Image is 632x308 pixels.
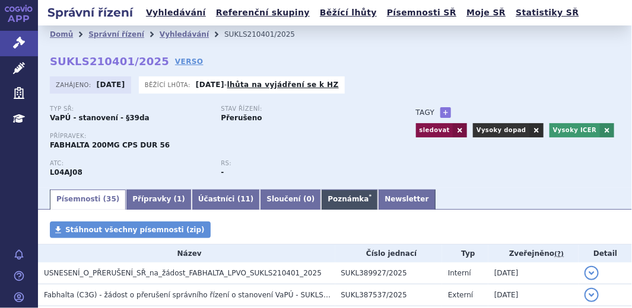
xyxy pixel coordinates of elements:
a: Běžící lhůty [316,5,380,21]
a: Newsletter [378,190,435,210]
a: + [440,107,451,118]
td: SUKL387537/2025 [335,284,443,306]
span: Fabhalta (C3G) - žádost o přerušení správního řízení o stanovení VaPÚ - SUKLS210401/2025 [44,291,371,299]
a: Vyhledávání [142,5,209,21]
a: Sloučení (0) [260,190,321,210]
a: Správní řízení [88,30,144,38]
abbr: (?) [554,250,564,258]
span: 0 [307,195,312,203]
span: 35 [106,195,116,203]
td: [DATE] [488,262,579,284]
th: Číslo jednací [335,245,443,262]
strong: - [221,168,224,177]
p: - [196,80,339,89]
a: Písemnosti (35) [50,190,126,210]
a: VERSO [175,56,204,68]
span: Interní [448,269,471,277]
a: Vysoky dopad [473,123,529,137]
a: Vyhledávání [160,30,209,38]
a: Referenční skupiny [212,5,313,21]
li: SUKLS210401/2025 [224,25,310,43]
strong: Přerušeno [221,114,262,122]
strong: [DATE] [97,81,125,89]
td: SUKL389927/2025 [335,262,443,284]
p: ATC: [50,160,209,167]
strong: VaPÚ - stanovení - §39da [50,114,150,122]
a: Domů [50,30,73,38]
span: Stáhnout všechny písemnosti (zip) [65,226,205,234]
p: Typ SŘ: [50,105,209,113]
a: lhůta na vyjádření se k HZ [227,81,339,89]
a: Stáhnout všechny písemnosti (zip) [50,222,211,238]
span: Externí [448,291,473,299]
a: Písemnosti SŘ [383,5,460,21]
td: [DATE] [488,284,579,306]
th: Název [38,245,335,262]
th: Detail [579,245,632,262]
a: sledovat [416,123,453,137]
a: Poznámka* [321,190,378,210]
a: Vysoky ICER [550,123,600,137]
strong: IPTAKOPAN [50,168,82,177]
span: FABHALTA 200MG CPS DUR 56 [50,141,170,149]
span: 11 [240,195,250,203]
a: Statistiky SŘ [512,5,582,21]
p: Přípravek: [50,133,392,140]
a: Účastníci (11) [192,190,261,210]
th: Typ [442,245,488,262]
span: Zahájeno: [56,80,93,89]
button: detail [585,288,599,302]
a: Moje SŘ [463,5,509,21]
strong: SUKLS210401/2025 [50,55,169,68]
h3: Tagy [416,105,435,120]
span: USNESENÍ_O_PŘERUŠENÍ_SŘ_na_žádost_FABHALTA_LPVO_SUKLS210401_2025 [44,269,322,277]
span: Běžící lhůta: [145,80,193,89]
strong: [DATE] [196,81,224,89]
button: detail [585,266,599,280]
span: 1 [177,195,182,203]
a: Přípravky (1) [126,190,192,210]
h2: Správní řízení [38,4,142,21]
p: Stav řízení: [221,105,380,113]
p: RS: [221,160,380,167]
th: Zveřejněno [488,245,579,262]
